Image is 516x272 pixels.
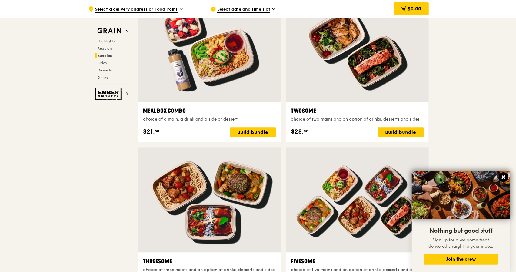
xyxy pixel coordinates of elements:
button: Join the crew [424,254,498,265]
span: Select date and time slot [217,6,270,13]
div: Twosome [291,107,424,115]
div: Meal Box Combo [143,107,276,115]
span: Sign up for a welcome treat delivered straight to your inbox. [428,237,493,249]
button: Close [499,172,508,182]
span: $0.00 [408,6,421,12]
img: Grain web logo [95,25,123,36]
div: choice of two mains and an option of drinks, desserts and sides [291,116,424,122]
span: 00 [304,129,309,134]
div: Threesome [143,257,276,266]
span: Drinks [98,75,108,80]
div: Build bundle [378,127,424,137]
div: Fivesome [291,257,424,266]
img: DSC07876-Edit02-Large.jpeg [412,171,510,219]
span: Select a delivery address or Food Point [95,6,178,13]
span: Highlights [98,39,115,43]
span: Bundles [98,54,112,58]
div: choice of a main, a drink and a side or dessert [143,116,276,122]
span: Sides [98,61,107,65]
img: Ember Smokery web logo [95,88,123,100]
span: $28. [291,127,304,136]
span: Regulars [98,46,113,51]
div: Build bundle [230,127,276,137]
span: $21. [143,127,155,136]
span: 50 [155,129,160,134]
span: Desserts [98,68,112,72]
span: Nothing but good stuff [429,227,492,234]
